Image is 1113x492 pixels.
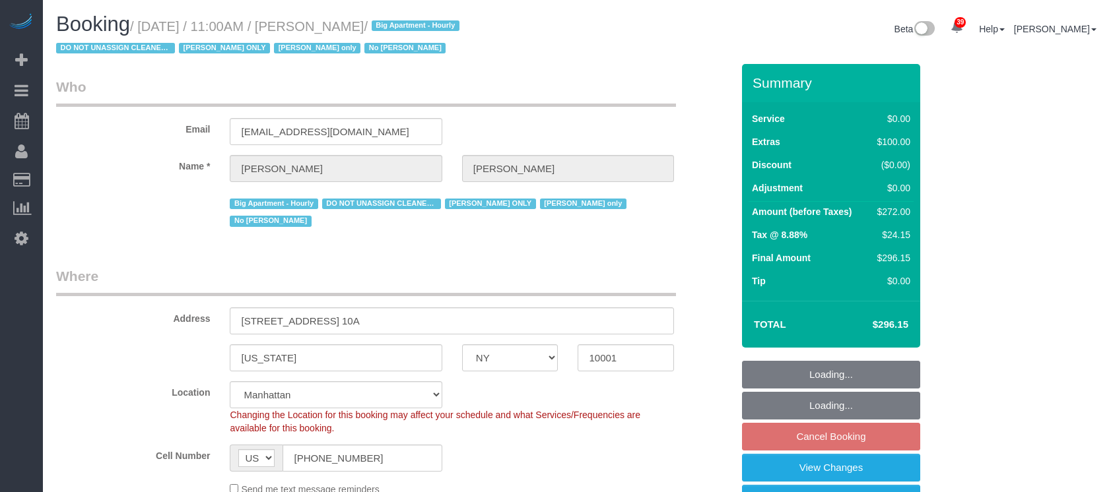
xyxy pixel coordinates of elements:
div: $272.00 [872,205,910,218]
img: New interface [913,21,935,38]
input: City [230,344,442,371]
span: [PERSON_NAME] only [540,199,626,209]
span: [PERSON_NAME] ONLY [445,199,536,209]
label: Cell Number [46,445,220,462]
div: $0.00 [872,181,910,195]
span: No [PERSON_NAME] [230,216,311,226]
label: Service [752,112,785,125]
div: $0.00 [872,274,910,288]
a: 39 [944,13,970,42]
label: Name * [46,155,220,173]
label: Extras [752,135,780,148]
label: Final Amount [752,251,811,264]
span: [PERSON_NAME] only [274,43,360,53]
a: View Changes [742,454,920,481]
h4: $296.15 [833,319,908,330]
label: Email [46,118,220,136]
div: ($0.00) [872,158,910,171]
input: Zip Code [578,344,674,371]
input: Last Name [462,155,674,182]
h3: Summary [753,75,914,90]
span: No [PERSON_NAME] [364,43,446,53]
div: $296.15 [872,251,910,264]
input: Email [230,118,442,145]
div: $24.15 [872,228,910,241]
div: $0.00 [872,112,910,125]
a: Beta [894,24,935,34]
input: First Name [230,155,442,182]
small: / [DATE] / 11:00AM / [PERSON_NAME] [56,19,463,56]
label: Tax @ 8.88% [752,228,807,241]
div: $100.00 [872,135,910,148]
strong: Total [754,319,786,330]
span: Booking [56,13,130,36]
input: Cell Number [283,445,442,472]
legend: Who [56,77,676,107]
legend: Where [56,266,676,296]
span: DO NOT UNASSIGN CLEANERS [322,199,441,209]
label: Tip [752,274,766,288]
span: DO NOT UNASSIGN CLEANERS [56,43,175,53]
label: Address [46,307,220,325]
label: Amount (before Taxes) [752,205,852,218]
label: Discount [752,158,792,171]
span: Big Apartment - Hourly [230,199,318,209]
a: Help [979,24,1005,34]
label: Location [46,381,220,399]
span: Big Apartment - Hourly [372,20,459,31]
span: [PERSON_NAME] ONLY [179,43,270,53]
label: Adjustment [752,181,803,195]
img: Automaid Logo [8,13,34,32]
a: [PERSON_NAME] [1014,24,1096,34]
span: 39 [955,17,966,28]
span: Changing the Location for this booking may affect your schedule and what Services/Frequencies are... [230,410,640,433]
